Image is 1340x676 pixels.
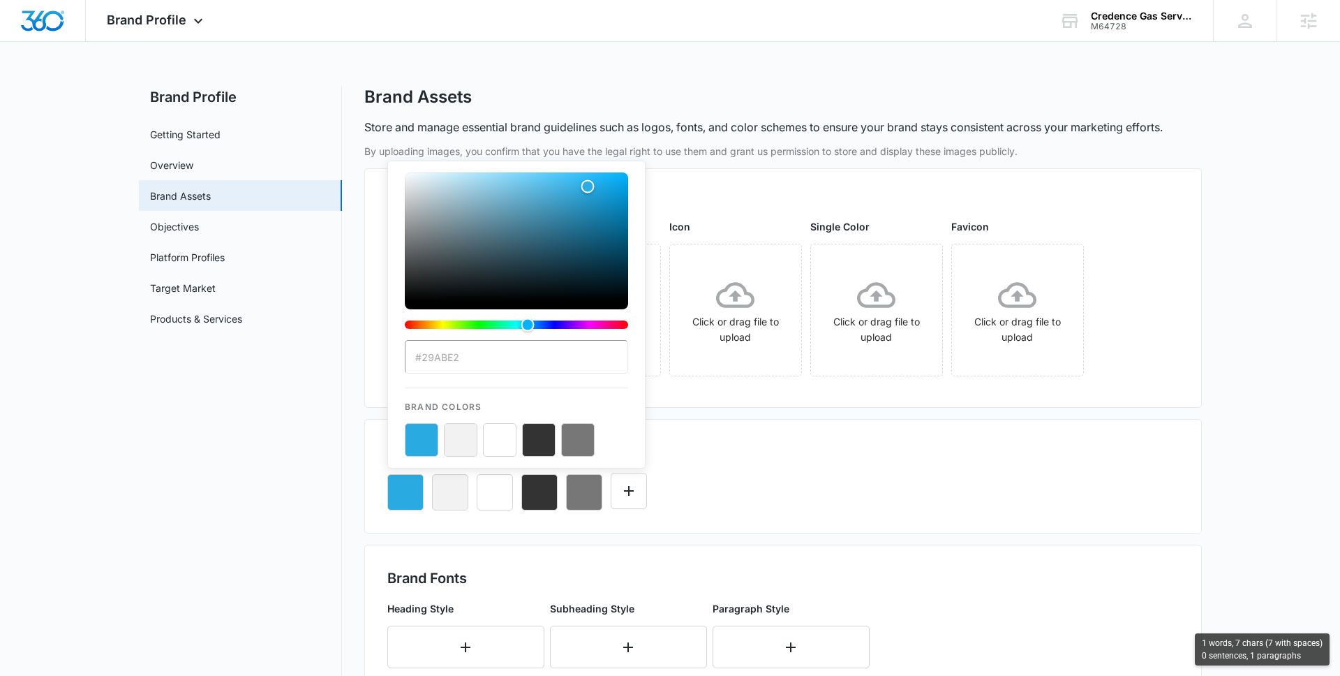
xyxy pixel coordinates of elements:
button: Edit Color [611,473,647,509]
span: Click or drag file to upload [811,244,942,376]
a: Overview [150,158,193,172]
div: Color [405,172,628,301]
div: account id [1091,22,1193,31]
span: Click or drag file to upload [952,244,1083,376]
p: Paragraph Style [713,601,870,616]
h2: Brand Fonts [387,568,1179,589]
div: Click or drag file to upload [811,276,942,345]
input: color-picker-input [405,340,628,374]
a: Target Market [150,281,216,295]
div: Click or drag file to upload [670,276,801,345]
div: color-picker-container [405,172,628,457]
a: Brand Assets [150,189,211,203]
div: color-picker [405,172,628,340]
a: Platform Profiles [150,250,225,265]
p: Single Color [810,219,943,234]
p: Brand Colors [405,388,628,413]
a: Objectives [150,219,199,234]
span: Brand Profile [107,13,186,27]
p: Favicon [951,219,1084,234]
a: Products & Services [150,311,242,326]
h2: Brand Profile [139,87,342,108]
h2: Logos [387,191,1179,212]
a: Getting Started [150,127,221,142]
div: Hue [405,321,628,329]
p: Icon [669,219,802,234]
span: Click or drag file to upload [670,244,801,376]
h1: Brand Assets [364,87,472,108]
div: account name [1091,10,1193,22]
p: Heading Style [387,601,544,616]
p: Store and manage essential brand guidelines such as logos, fonts, and color schemes to ensure you... [364,119,1163,135]
p: By uploading images, you confirm that you have the legal right to use them and grant us permissio... [364,144,1202,159]
p: Subheading Style [550,601,707,616]
div: Click or drag file to upload [952,276,1083,345]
